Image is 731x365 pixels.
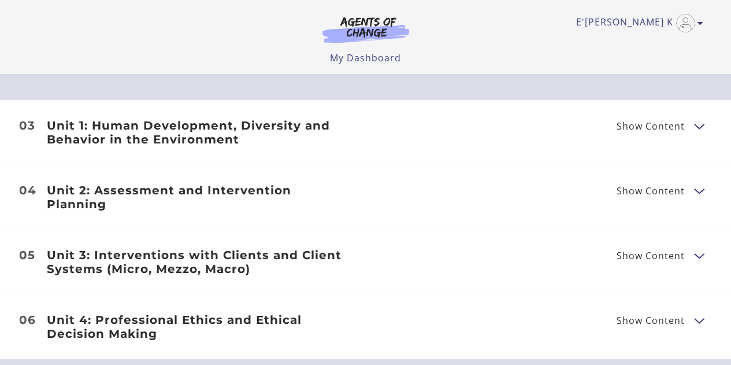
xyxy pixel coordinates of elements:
[19,249,35,261] span: 05
[617,186,685,196] span: Show Content
[47,313,352,341] h3: Unit 4: Professional Ethics and Ethical Decision Making
[617,121,685,131] span: Show Content
[310,16,421,43] img: Agents of Change Logo
[19,185,36,196] span: 04
[617,316,685,325] span: Show Content
[617,251,685,260] span: Show Content
[330,51,401,64] a: My Dashboard
[47,119,352,146] h3: Unit 1: Human Development, Diversity and Behavior in the Environment
[694,313,703,327] button: Show Content
[694,183,703,198] button: Show Content
[19,314,36,326] span: 06
[576,14,697,32] a: Toggle menu
[47,248,352,276] h3: Unit 3: Interventions with Clients and Client Systems (Micro, Mezzo, Macro)
[694,248,703,263] button: Show Content
[47,183,352,211] h3: Unit 2: Assessment and Intervention Planning
[19,120,35,131] span: 03
[694,119,703,133] button: Show Content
